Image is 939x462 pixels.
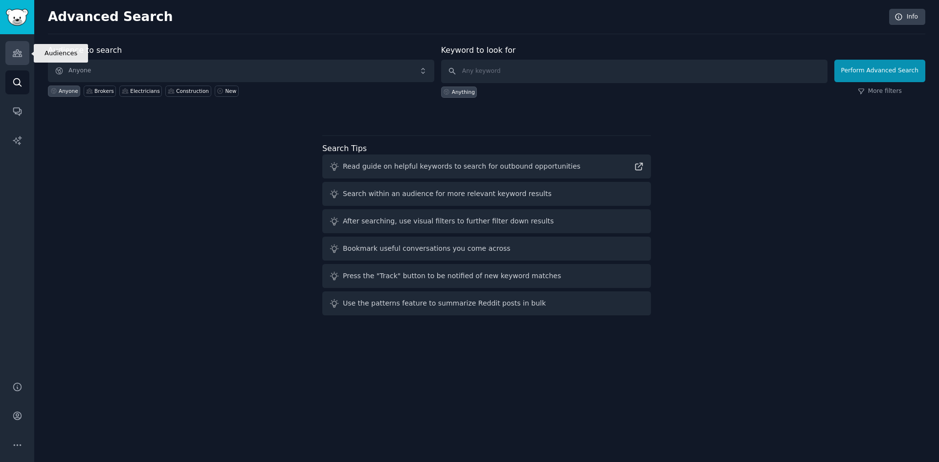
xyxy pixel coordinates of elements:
div: Search within an audience for more relevant keyword results [343,189,552,199]
a: New [215,86,239,97]
img: GummySearch logo [6,9,28,26]
input: Any keyword [441,60,827,83]
div: Brokers [94,88,114,94]
div: Use the patterns feature to summarize Reddit posts in bulk [343,298,546,308]
label: Keyword to look for [441,45,516,55]
h2: Advanced Search [48,9,884,25]
div: Construction [176,88,209,94]
button: Anyone [48,60,434,82]
a: More filters [858,87,902,96]
a: Info [889,9,925,25]
div: Bookmark useful conversations you come across [343,243,511,254]
button: Perform Advanced Search [834,60,925,82]
div: Electricians [130,88,159,94]
div: Anything [452,88,475,95]
label: Search Tips [322,144,367,153]
label: Audience to search [48,45,122,55]
div: Anyone [59,88,78,94]
div: New [225,88,237,94]
div: After searching, use visual filters to further filter down results [343,216,554,226]
div: Press the "Track" button to be notified of new keyword matches [343,271,561,281]
div: Read guide on helpful keywords to search for outbound opportunities [343,161,581,172]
